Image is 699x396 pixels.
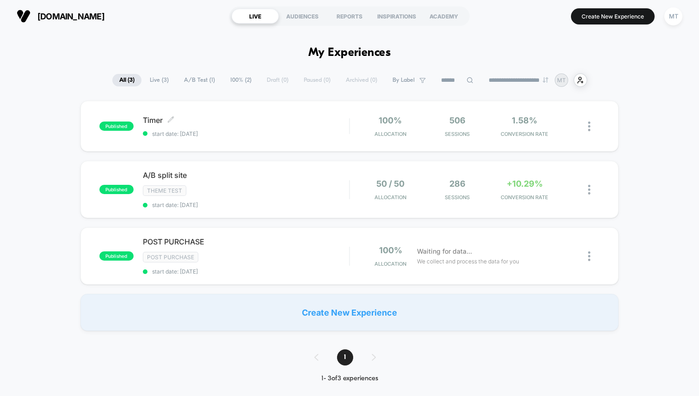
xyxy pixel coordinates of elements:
[99,122,134,131] span: published
[143,130,349,137] span: start date: [DATE]
[177,74,222,86] span: A/B Test ( 1 )
[17,9,31,23] img: Visually logo
[143,237,349,246] span: POST PURCHASE
[664,7,682,25] div: MT
[662,7,685,26] button: MT
[571,8,655,24] button: Create New Experience
[143,252,198,262] span: Post Purchase
[308,46,391,60] h1: My Experiences
[279,9,326,24] div: AUDIENCES
[337,349,353,366] span: 1
[143,116,349,125] span: Timer
[143,171,349,180] span: A/B split site
[417,257,519,266] span: We collect and process the data for you
[512,116,537,125] span: 1.58%
[543,77,548,83] img: end
[143,268,349,275] span: start date: [DATE]
[392,77,415,84] span: By Label
[326,9,373,24] div: REPORTS
[557,77,566,84] p: MT
[379,245,402,255] span: 100%
[37,12,104,21] span: [DOMAIN_NAME]
[426,194,489,201] span: Sessions
[374,131,406,137] span: Allocation
[14,9,107,24] button: [DOMAIN_NAME]
[449,179,466,189] span: 286
[143,201,349,208] span: start date: [DATE]
[112,74,141,86] span: All ( 3 )
[99,185,134,194] span: published
[223,74,258,86] span: 100% ( 2 )
[143,185,186,196] span: Theme Test
[379,116,402,125] span: 100%
[305,375,394,383] div: 1 - 3 of 3 experiences
[493,131,556,137] span: CONVERSION RATE
[493,194,556,201] span: CONVERSION RATE
[426,131,489,137] span: Sessions
[588,185,590,195] img: close
[80,294,619,331] div: Create New Experience
[588,122,590,131] img: close
[143,74,176,86] span: Live ( 3 )
[374,261,406,267] span: Allocation
[374,194,406,201] span: Allocation
[449,116,466,125] span: 506
[507,179,543,189] span: +10.29%
[588,251,590,261] img: close
[376,179,405,189] span: 50 / 50
[99,251,134,261] span: published
[373,9,420,24] div: INSPIRATIONS
[420,9,467,24] div: ACADEMY
[417,246,472,256] span: Waiting for data...
[232,9,279,24] div: LIVE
